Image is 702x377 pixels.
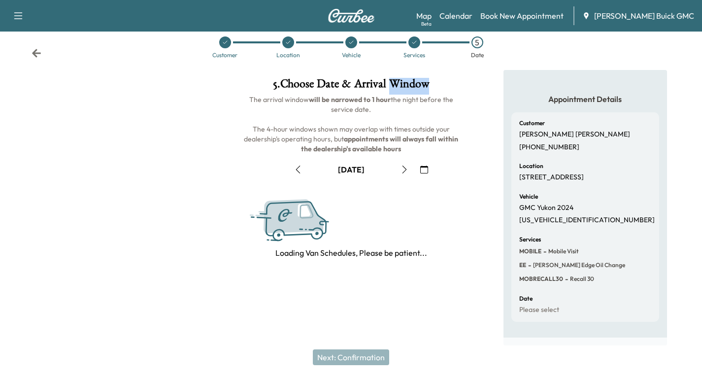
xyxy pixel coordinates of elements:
[301,135,460,153] b: appointments will always fall within the dealership's available hours
[246,193,357,251] img: Curbee Service.svg
[342,52,361,58] div: Vehicle
[338,164,365,175] div: [DATE]
[526,260,531,270] span: -
[546,247,579,255] span: Mobile Visit
[328,9,375,23] img: Curbee Logo
[480,10,564,22] a: Book New Appointment
[471,36,483,48] div: 5
[421,20,432,28] div: Beta
[519,204,573,212] p: GMC Yukon 2024
[519,247,541,255] span: MOBILE
[244,95,460,153] span: The arrival window the night before the service date. The 4-hour windows shown may overlap with t...
[541,246,546,256] span: -
[519,237,541,242] h6: Services
[531,261,625,269] span: Ewing Edge Oil Change
[403,52,425,58] div: Services
[519,173,584,182] p: [STREET_ADDRESS]
[519,216,655,225] p: [US_VEHICLE_IDENTIFICATION_NUMBER]
[471,52,484,58] div: Date
[563,274,568,284] span: -
[519,143,579,152] p: [PHONE_NUMBER]
[519,194,538,200] h6: Vehicle
[212,52,237,58] div: Customer
[519,130,630,139] p: [PERSON_NAME] [PERSON_NAME]
[276,52,300,58] div: Location
[519,163,543,169] h6: Location
[519,261,526,269] span: EE
[519,120,545,126] h6: Customer
[309,95,391,104] b: will be narrowed to 1 hour
[511,94,659,104] h5: Appointment Details
[439,10,472,22] a: Calendar
[594,10,694,22] span: [PERSON_NAME] Buick GMC
[568,275,594,283] span: Recall 30
[519,275,563,283] span: MOBRECALL30
[275,247,427,259] p: Loading Van Schedules, Please be patient...
[519,306,559,314] p: Please select
[519,296,533,302] h6: Date
[242,78,460,95] h1: 5 . Choose Date & Arrival Window
[32,48,41,58] div: Back
[416,10,432,22] a: MapBeta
